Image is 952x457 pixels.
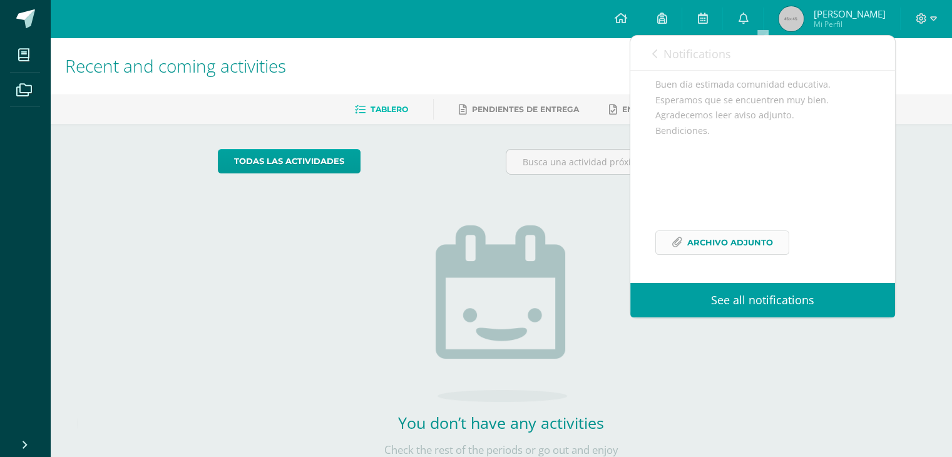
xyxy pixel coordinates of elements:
[355,100,408,120] a: Tablero
[663,46,731,61] span: Notifications
[813,19,885,29] span: Mi Perfil
[436,225,567,402] img: no_activities.png
[779,6,804,31] img: 45x45
[813,8,885,20] span: [PERSON_NAME]
[472,105,579,114] span: Pendientes de entrega
[622,105,678,114] span: Entregadas
[609,100,678,120] a: Entregadas
[687,231,773,254] span: Archivo Adjunto
[371,105,408,114] span: Tablero
[218,149,361,173] a: todas las Actividades
[655,230,789,255] a: Archivo Adjunto
[655,77,870,270] div: Buen día estimada comunidad educativa. Esperamos que se encuentren muy bien. Agradecemos leer avi...
[376,412,627,433] h2: You don’t have any activities
[506,150,784,174] input: Busca una actividad próxima aquí...
[630,283,895,317] a: See all notifications
[65,54,286,78] span: Recent and coming activities
[459,100,579,120] a: Pendientes de entrega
